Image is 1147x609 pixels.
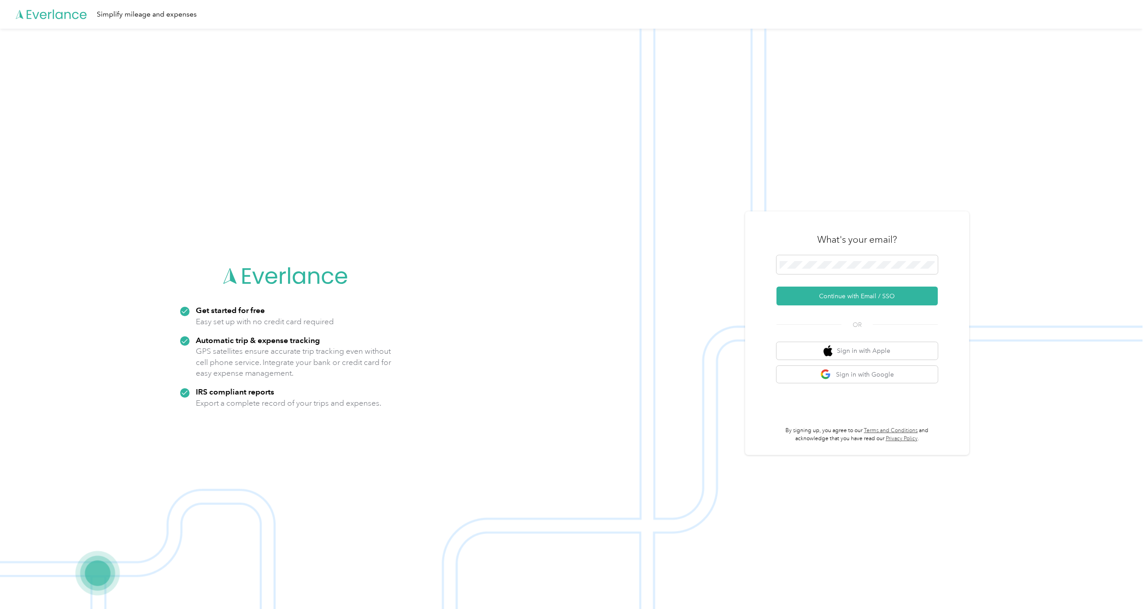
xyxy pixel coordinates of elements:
[776,427,938,442] p: By signing up, you agree to our and acknowledge that you have read our .
[824,345,832,356] img: apple logo
[776,366,938,383] button: google logoSign in with Google
[97,9,197,20] div: Simplify mileage and expenses
[196,316,334,327] p: Easy set up with no credit card required
[196,335,320,345] strong: Automatic trip & expense tracking
[196,305,265,315] strong: Get started for free
[196,398,381,409] p: Export a complete record of your trips and expenses.
[776,287,938,305] button: Continue with Email / SSO
[864,427,918,434] a: Terms and Conditions
[817,233,897,246] h3: What's your email?
[841,320,873,330] span: OR
[776,342,938,360] button: apple logoSign in with Apple
[196,346,392,379] p: GPS satellites ensure accurate trip tracking even without cell phone service. Integrate your bank...
[886,435,918,442] a: Privacy Policy
[196,387,274,396] strong: IRS compliant reports
[820,369,832,380] img: google logo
